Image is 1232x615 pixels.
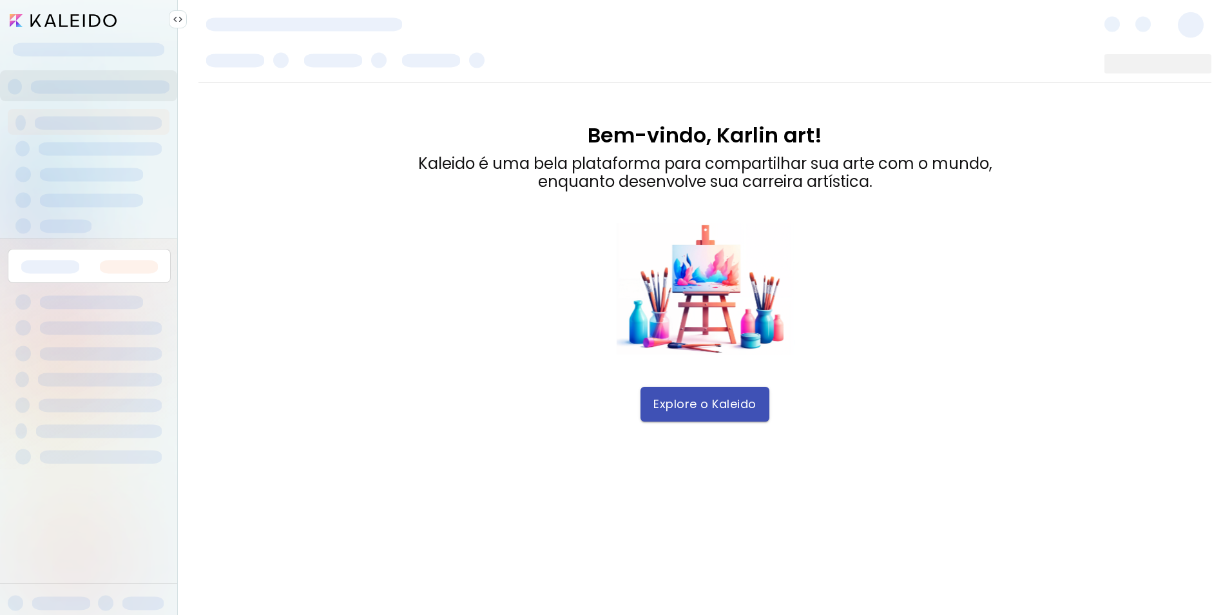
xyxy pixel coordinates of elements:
[173,14,183,24] img: collapse
[653,397,756,411] span: Explore o Kaleido
[616,223,794,355] img: dashboard_ftu_welcome
[418,155,992,191] div: Kaleido é uma bela plataforma para compartilhar sua arte com o mundo, enquanto desenvolve sua car...
[640,387,769,422] button: Explore o Kaleido
[418,124,992,147] div: Bem-vindo, Karlin art!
